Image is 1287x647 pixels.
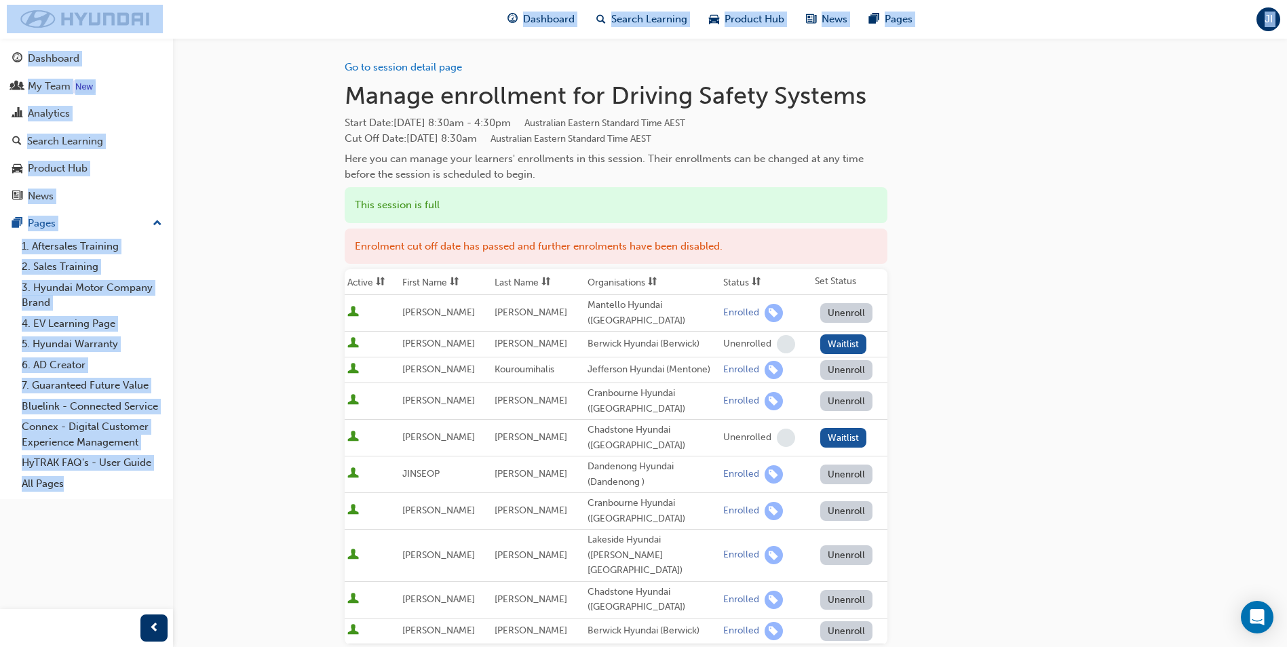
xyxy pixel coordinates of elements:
span: [PERSON_NAME] [495,625,567,636]
span: [PERSON_NAME] [402,395,475,406]
span: prev-icon [149,620,159,637]
div: Here you can manage your learners' enrollments in this session. Their enrollments can be changed ... [345,151,887,182]
div: My Team [28,79,71,94]
a: Analytics [5,101,168,126]
span: pages-icon [869,11,879,28]
th: Toggle SortBy [492,269,584,295]
span: [PERSON_NAME] [402,625,475,636]
div: This session is full [345,187,887,223]
div: Product Hub [28,161,88,176]
span: Start Date : [345,115,887,131]
span: Kouroumihalis [495,364,554,375]
a: Dashboard [5,46,168,71]
h1: Manage enrollment for Driving Safety Systems [345,81,887,111]
div: Enrolled [723,549,759,562]
div: Enrolled [723,625,759,638]
span: learningRecordVerb_ENROLL-icon [765,392,783,410]
span: news-icon [12,191,22,203]
span: User is active [347,431,359,444]
div: Berwick Hyundai (Berwick) [588,623,718,639]
span: learningRecordVerb_ENROLL-icon [765,502,783,520]
button: Waitlist [820,334,867,354]
span: [PERSON_NAME] [495,431,567,443]
div: Dashboard [28,51,79,66]
span: [PERSON_NAME] [402,549,475,561]
button: Unenroll [820,501,873,521]
a: 7. Guaranteed Future Value [16,375,168,396]
span: learningRecordVerb_ENROLL-icon [765,361,783,379]
span: [PERSON_NAME] [402,593,475,605]
img: Trak [7,5,163,33]
button: Unenroll [820,545,873,565]
div: Lakeside Hyundai ([PERSON_NAME][GEOGRAPHIC_DATA]) [588,532,718,579]
div: Berwick Hyundai (Berwick) [588,336,718,352]
span: User is active [347,306,359,319]
span: User is active [347,363,359,376]
span: Australian Eastern Standard Time AEST [524,117,685,129]
th: Set Status [812,269,887,295]
span: learningRecordVerb_ENROLL-icon [765,591,783,609]
div: Analytics [28,106,70,121]
span: User is active [347,337,359,351]
span: [PERSON_NAME] [402,364,475,375]
div: Dandenong Hyundai (Dandenong ) [588,459,718,490]
a: Bluelink - Connected Service [16,396,168,417]
span: News [822,12,847,27]
span: learningRecordVerb_ENROLL-icon [765,465,783,484]
span: search-icon [596,11,606,28]
a: My Team [5,74,168,99]
span: Search Learning [611,12,687,27]
span: [PERSON_NAME] [402,431,475,443]
span: learningRecordVerb_NONE-icon [777,429,795,447]
button: Waitlist [820,428,867,448]
a: guage-iconDashboard [497,5,585,33]
span: User is active [347,394,359,408]
div: Enrolled [723,395,759,408]
button: Unenroll [820,360,873,380]
a: 3. Hyundai Motor Company Brand [16,277,168,313]
div: Search Learning [27,134,103,149]
span: car-icon [709,11,719,28]
span: people-icon [12,81,22,93]
span: Product Hub [725,12,784,27]
span: guage-icon [507,11,518,28]
div: Cranbourne Hyundai ([GEOGRAPHIC_DATA]) [588,496,718,526]
span: [PERSON_NAME] [495,307,567,318]
span: [PERSON_NAME] [402,307,475,318]
button: JI [1256,7,1280,31]
span: JI [1265,12,1273,27]
div: Chadstone Hyundai ([GEOGRAPHIC_DATA]) [588,585,718,615]
button: Unenroll [820,621,873,641]
a: news-iconNews [795,5,858,33]
a: Product Hub [5,156,168,181]
span: learningRecordVerb_NONE-icon [777,335,795,353]
div: Unenrolled [723,431,771,444]
span: User is active [347,467,359,481]
span: [PERSON_NAME] [495,395,567,406]
div: Open Intercom Messenger [1241,601,1273,633]
span: User is active [347,504,359,517]
div: Enrolled [723,364,759,376]
div: Enrolled [723,505,759,517]
a: pages-iconPages [858,5,923,33]
div: Unenrolled [723,338,771,351]
span: sorting-icon [450,277,459,288]
span: [PERSON_NAME] [495,338,567,349]
span: JINSEOP [402,468,440,479]
span: [PERSON_NAME] [495,505,567,516]
button: Pages [5,211,168,236]
button: Unenroll [820,303,873,323]
span: search-icon [12,136,22,148]
a: Search Learning [5,129,168,154]
span: [PERSON_NAME] [402,338,475,349]
a: 5. Hyundai Warranty [16,334,168,355]
th: Toggle SortBy [400,269,492,295]
div: Pages [28,216,56,231]
div: Cranbourne Hyundai ([GEOGRAPHIC_DATA]) [588,386,718,416]
div: Enrolled [723,593,759,606]
a: HyTRAK FAQ's - User Guide [16,452,168,473]
div: Mantello Hyundai ([GEOGRAPHIC_DATA]) [588,298,718,328]
div: Enrolled [723,307,759,319]
span: up-icon [153,215,162,233]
